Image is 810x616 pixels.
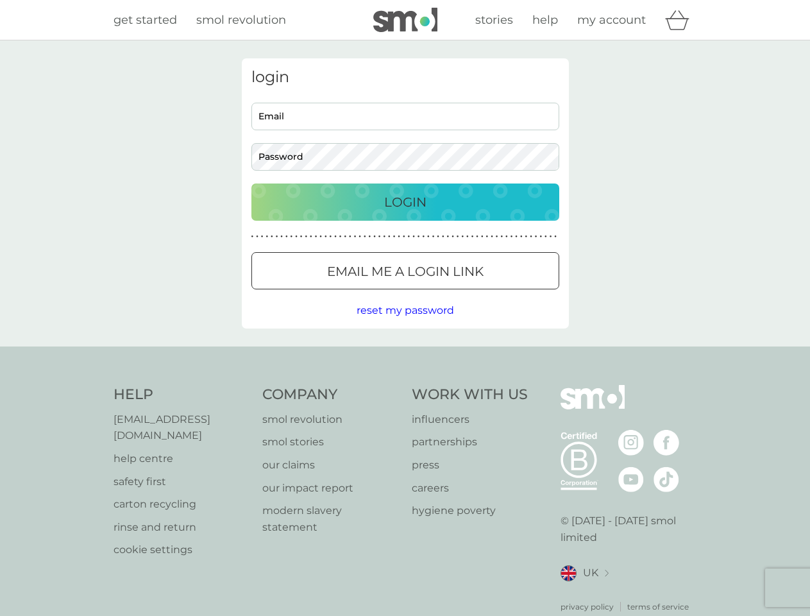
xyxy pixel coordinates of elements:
[471,234,474,240] p: ●
[412,457,528,474] a: press
[561,513,697,545] p: © [DATE] - [DATE] smol limited
[327,261,484,282] p: Email me a login link
[627,601,689,613] a: terms of service
[359,234,361,240] p: ●
[475,13,513,27] span: stories
[285,234,288,240] p: ●
[262,480,399,497] a: our impact report
[481,234,484,240] p: ●
[114,11,177,30] a: get started
[665,7,697,33] div: basket
[427,234,430,240] p: ●
[412,480,528,497] a: careers
[532,13,558,27] span: help
[354,234,357,240] p: ●
[432,234,435,240] p: ●
[262,411,399,428] a: smol revolution
[315,234,317,240] p: ●
[535,234,537,240] p: ●
[319,234,322,240] p: ●
[412,234,415,240] p: ●
[114,411,250,444] a: [EMAIL_ADDRESS][DOMAIN_NAME]
[251,234,254,240] p: ●
[437,234,439,240] p: ●
[561,565,577,581] img: UK flag
[357,304,454,316] span: reset my password
[364,234,366,240] p: ●
[654,430,679,456] img: visit the smol Facebook page
[525,234,528,240] p: ●
[520,234,523,240] p: ●
[510,234,513,240] p: ●
[262,502,399,535] a: modern slavery statement
[496,234,498,240] p: ●
[412,434,528,450] a: partnerships
[373,8,437,32] img: smol
[561,385,625,429] img: smol
[412,411,528,428] a: influencers
[605,570,609,577] img: select a new location
[325,234,327,240] p: ●
[422,234,425,240] p: ●
[532,11,558,30] a: help
[251,252,559,289] button: Email me a login link
[344,234,346,240] p: ●
[505,234,508,240] p: ●
[408,234,410,240] p: ●
[114,496,250,513] a: carton recycling
[412,502,528,519] a: hygiene poverty
[577,13,646,27] span: my account
[618,430,644,456] img: visit the smol Instagram page
[330,234,332,240] p: ●
[262,457,399,474] a: our claims
[266,234,268,240] p: ●
[357,302,454,319] button: reset my password
[114,450,250,467] p: help centre
[276,234,278,240] p: ●
[577,11,646,30] a: my account
[398,234,400,240] p: ●
[378,234,381,240] p: ●
[196,11,286,30] a: smol revolution
[291,234,293,240] p: ●
[447,234,450,240] p: ●
[295,234,298,240] p: ●
[554,234,557,240] p: ●
[491,234,493,240] p: ●
[418,234,420,240] p: ●
[539,234,542,240] p: ●
[334,234,337,240] p: ●
[114,474,250,490] p: safety first
[339,234,342,240] p: ●
[654,466,679,492] img: visit the smol Tiktok page
[114,385,250,405] h4: Help
[583,565,598,581] span: UK
[262,385,399,405] h4: Company
[114,519,250,536] p: rinse and return
[393,234,396,240] p: ●
[384,192,426,212] p: Login
[271,234,273,240] p: ●
[280,234,283,240] p: ●
[305,234,307,240] p: ●
[476,234,478,240] p: ●
[544,234,547,240] p: ●
[262,434,399,450] a: smol stories
[451,234,454,240] p: ●
[403,234,405,240] p: ●
[261,234,264,240] p: ●
[550,234,552,240] p: ●
[486,234,489,240] p: ●
[300,234,303,240] p: ●
[561,601,614,613] p: privacy policy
